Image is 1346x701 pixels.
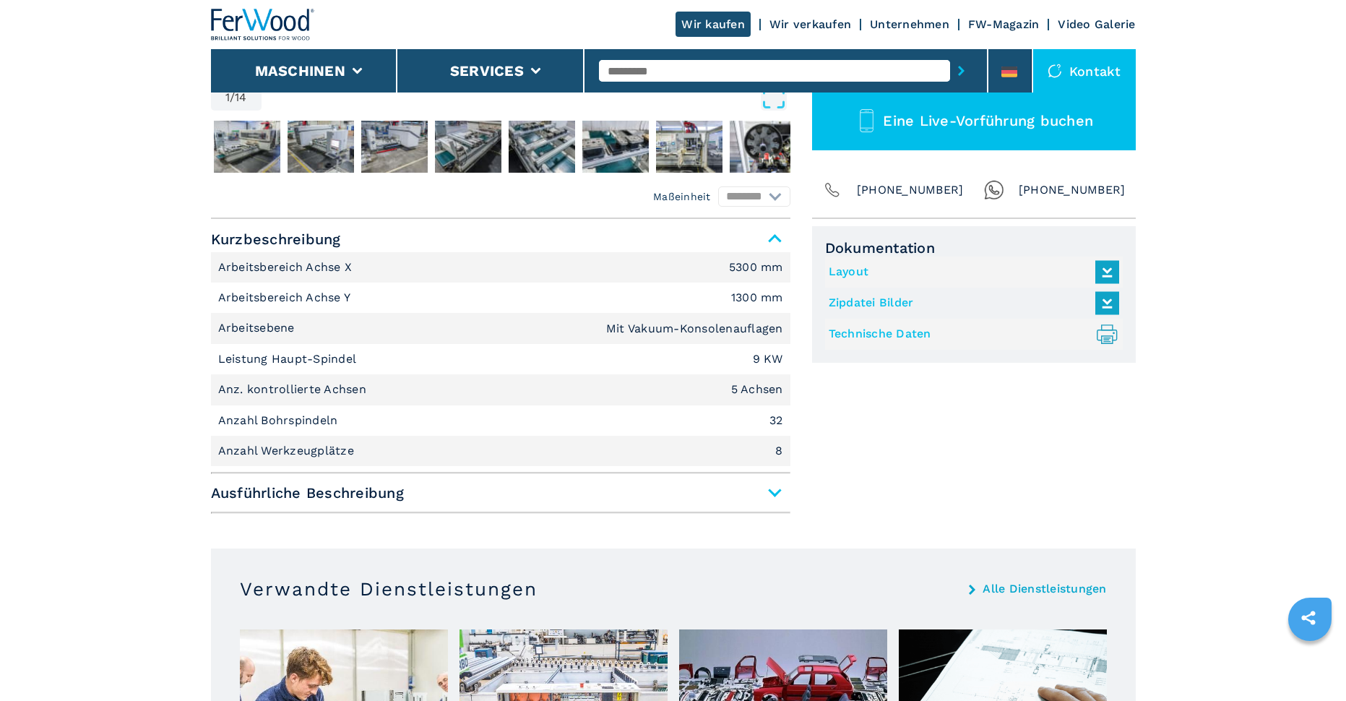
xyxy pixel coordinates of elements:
button: Go to Slide 8 [653,118,725,176]
nav: Thumbnail Navigation [211,118,790,176]
a: Wir kaufen [676,12,751,37]
a: Alle Dienstleistungen [983,583,1106,595]
p: Anzahl Werkzeugplätze [218,443,358,459]
img: a6ddf0d72e94a3d0a0c1f2279b5df692 [435,121,501,173]
a: Video Galerie [1058,17,1135,31]
em: 32 [769,415,783,426]
img: d3f6fb33ffbd18b9602b75737726f954 [582,121,649,173]
img: 611be155e9772b8a8a376ed1ae9ae56e [214,121,280,173]
img: Kontakt [1048,64,1062,78]
a: sharethis [1290,600,1326,636]
span: 14 [235,92,247,103]
a: Technische Daten [829,322,1112,346]
em: 5 Achsen [731,384,783,395]
span: [PHONE_NUMBER] [1019,180,1126,200]
span: / [230,92,235,103]
button: Go to Slide 6 [506,118,578,176]
a: Zipdatei Bilder [829,291,1112,315]
button: Go to Slide 7 [579,118,652,176]
img: 11e39f67ece066f37fa2ff917511abdb [361,121,428,173]
div: Kurzbeschreibung [211,252,790,467]
p: Anzahl Bohrspindeln [218,413,342,429]
span: Kurzbeschreibung [211,226,790,252]
span: Eine Live-Vorführung buchen [883,112,1093,129]
img: 6da968d286256562578844f4212d9636 [509,121,575,173]
button: Go to Slide 2 [211,118,283,176]
em: 5300 mm [729,262,783,273]
a: Wir verkaufen [769,17,851,31]
button: Go to Slide 4 [358,118,431,176]
button: Maschinen [255,62,345,79]
span: Dokumentation [825,239,1123,257]
img: Phone [822,180,842,200]
iframe: Chat [1285,636,1335,690]
em: Maßeinheit [653,189,711,204]
button: Eine Live-Vorführung buchen [812,92,1136,150]
em: 9 KW [753,353,783,365]
em: 8 [775,445,782,457]
h3: Verwandte Dienstleistungen [240,577,538,601]
button: Open Fullscreen [265,85,787,111]
img: Ferwood [211,9,315,40]
em: 1300 mm [731,292,783,304]
em: Mit Vakuum-Konsolenauflagen [606,323,783,335]
button: Go to Slide 3 [285,118,357,176]
p: Arbeitsebene [218,320,298,336]
img: ea74a57609d7dfb7f0cbdc36b21d5b83 [656,121,722,173]
img: 1f44c58f65e3a1711e1609b1c7b860c7 [288,121,354,173]
p: Arbeitsbereich Achse Y [218,290,355,306]
div: Kontakt [1033,49,1136,93]
span: [PHONE_NUMBER] [857,180,964,200]
a: Unternehmen [870,17,949,31]
img: Whatsapp [984,180,1004,200]
span: 1 [225,92,230,103]
button: Services [450,62,524,79]
p: Anz. kontrollierte Achsen [218,382,371,397]
img: f7fcc63916a186e3d6eef65e480e0614 [730,121,796,173]
p: Leistung Haupt-Spindel [218,351,361,367]
button: submit-button [950,54,972,87]
button: Go to Slide 9 [727,118,799,176]
button: Go to Slide 5 [432,118,504,176]
a: FW-Magazin [968,17,1040,31]
p: Arbeitsbereich Achse X [218,259,356,275]
a: Layout [829,260,1112,284]
span: Ausführliche Beschreibung [211,480,790,506]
